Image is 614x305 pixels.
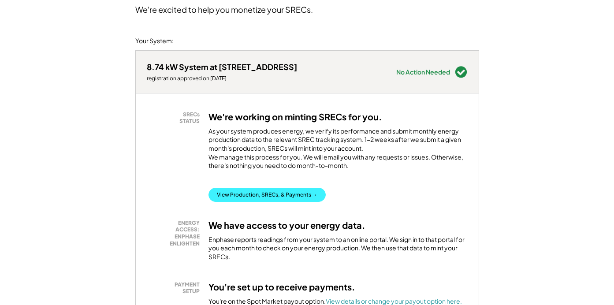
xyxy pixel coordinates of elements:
div: ENERGY ACCESS: ENPHASE ENLIGHTEN [151,219,200,247]
button: View Production, SRECs, & Payments → [208,188,326,202]
h3: We have access to your energy data. [208,219,365,231]
div: PAYMENT SETUP [151,281,200,295]
h3: You're set up to receive payments. [208,281,355,293]
h3: We're working on minting SRECs for you. [208,111,382,123]
div: 8.74 kW System at [STREET_ADDRESS] [147,62,297,72]
div: No Action Needed [396,69,450,75]
div: registration approved on [DATE] [147,75,297,82]
div: As your system produces energy, we verify its performance and submit monthly energy production da... [208,127,468,175]
div: SRECs STATUS [151,111,200,125]
div: We're excited to help you monetize your SRECs. [135,4,313,15]
div: Your System: [135,37,174,45]
div: Enphase reports readings from your system to an online portal. We sign in to that portal for you ... [208,235,468,261]
a: View details or change your payout option here. [326,297,462,305]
